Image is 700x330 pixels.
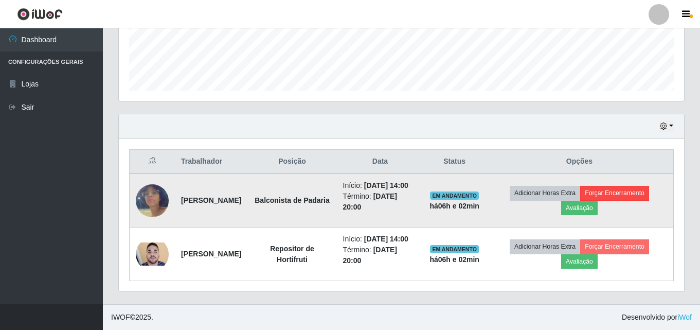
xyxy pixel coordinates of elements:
img: 1736193736674.jpeg [136,171,169,230]
th: Posição [247,150,336,174]
li: Término: [343,245,418,266]
button: Forçar Encerramento [580,186,649,200]
button: Avaliação [561,201,598,215]
img: 1724758251870.jpeg [136,242,169,265]
time: [DATE] 14:00 [364,181,408,189]
button: Adicionar Horas Extra [510,186,580,200]
strong: Balconista de Padaria [255,196,330,204]
span: Desenvolvido por [622,312,692,323]
button: Avaliação [561,254,598,269]
img: CoreUI Logo [17,8,63,21]
button: Forçar Encerramento [580,239,649,254]
th: Status [423,150,486,174]
strong: há 06 h e 02 min [429,202,479,210]
strong: há 06 h e 02 min [429,255,479,264]
span: IWOF [111,313,130,321]
strong: [PERSON_NAME] [181,196,241,204]
th: Trabalhador [175,150,247,174]
strong: [PERSON_NAME] [181,250,241,258]
li: Início: [343,234,418,245]
a: iWof [677,313,692,321]
time: [DATE] 14:00 [364,235,408,243]
li: Início: [343,180,418,191]
li: Término: [343,191,418,213]
span: EM ANDAMENTO [430,192,479,200]
span: EM ANDAMENTO [430,245,479,253]
span: © 2025 . [111,312,153,323]
th: Opções [486,150,674,174]
strong: Repositor de Hortifruti [270,245,314,264]
th: Data [337,150,424,174]
button: Adicionar Horas Extra [510,239,580,254]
